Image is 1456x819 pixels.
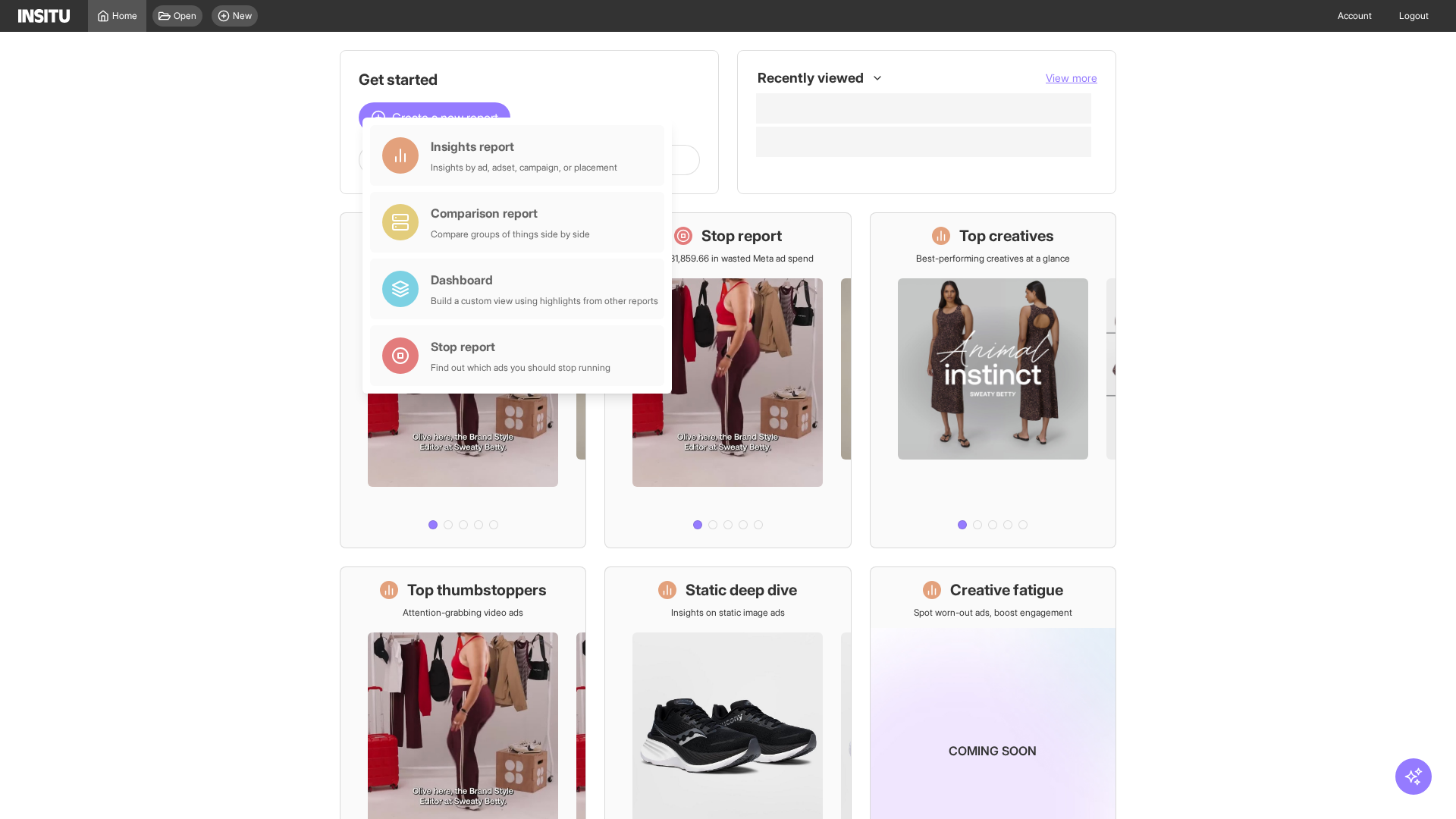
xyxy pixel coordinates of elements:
[870,212,1116,548] a: Top creativesBest-performing creatives at a glance
[431,228,590,240] div: Compare groups of things side by side
[407,579,547,601] h1: Top thumbstoppers
[359,102,510,133] button: Create a new report
[431,337,610,356] div: Stop report
[431,295,658,307] div: Build a custom view using highlights from other reports
[392,108,498,127] span: Create a new report
[112,10,137,22] span: Home
[403,607,523,619] p: Attention-grabbing video ads
[671,607,785,619] p: Insights on static image ads
[18,9,70,23] img: Logo
[959,225,1054,246] h1: Top creatives
[1046,71,1097,84] span: View more
[431,162,617,174] div: Insights by ad, adset, campaign, or placement
[1046,71,1097,86] button: View more
[701,225,782,246] h1: Stop report
[431,362,610,374] div: Find out which ads you should stop running
[642,253,814,265] p: Save £31,859.66 in wasted Meta ad spend
[340,212,586,548] a: What's live nowSee all active ads instantly
[431,204,590,222] div: Comparison report
[431,137,617,155] div: Insights report
[359,69,700,90] h1: Get started
[233,10,252,22] span: New
[604,212,851,548] a: Stop reportSave £31,859.66 in wasted Meta ad spend
[916,253,1070,265] p: Best-performing creatives at a glance
[431,271,658,289] div: Dashboard
[174,10,196,22] span: Open
[686,579,797,601] h1: Static deep dive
